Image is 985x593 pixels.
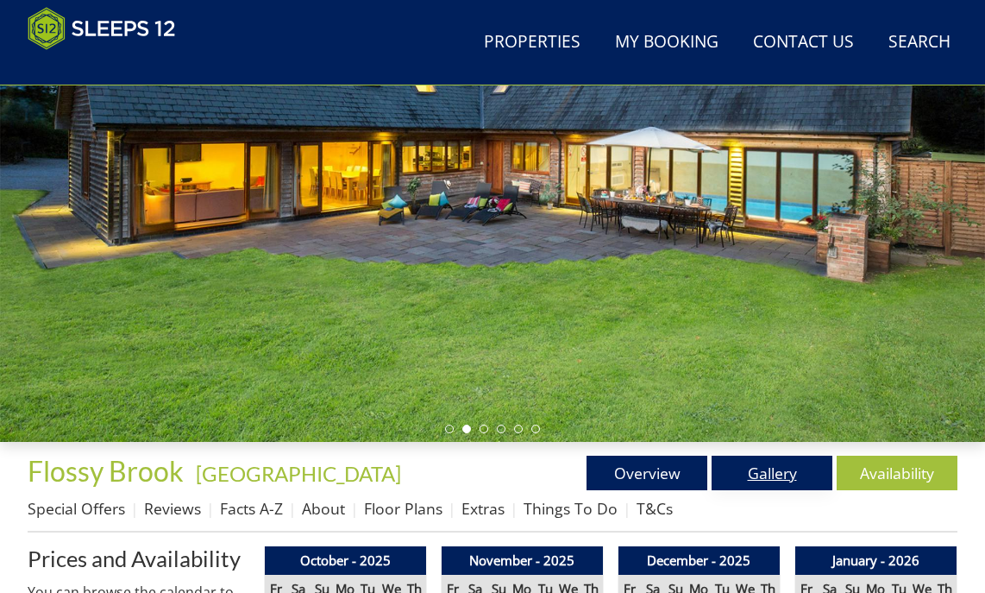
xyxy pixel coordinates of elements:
a: Overview [587,456,707,490]
a: Extras [461,498,505,519]
img: Sleeps 12 [28,7,176,50]
a: Availability [837,456,957,490]
a: Facts A-Z [220,498,283,519]
a: [GEOGRAPHIC_DATA] [196,461,401,486]
a: T&Cs [637,498,673,519]
a: Gallery [712,456,832,490]
a: Things To Do [524,498,618,519]
a: Search [881,23,957,62]
a: Floor Plans [364,498,442,519]
th: December - 2025 [618,546,780,575]
a: My Booking [608,23,725,62]
th: October - 2025 [264,546,426,575]
a: Prices and Availability [28,546,250,571]
iframe: Customer reviews powered by Trustpilot [19,60,200,75]
a: Reviews [144,498,201,519]
span: Flossy Brook [28,454,184,488]
a: Properties [477,23,587,62]
a: Special Offers [28,498,125,519]
a: About [302,498,345,519]
th: November - 2025 [441,546,603,575]
a: Flossy Brook [28,454,189,488]
a: Contact Us [746,23,861,62]
th: January - 2026 [794,546,957,575]
span: - [189,461,401,486]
